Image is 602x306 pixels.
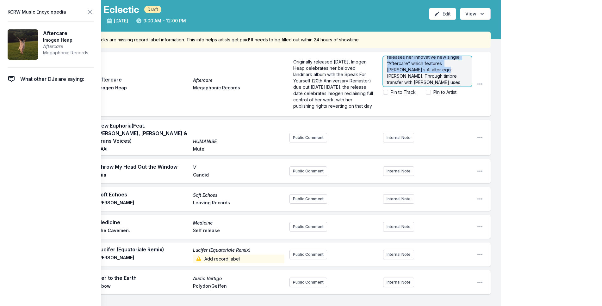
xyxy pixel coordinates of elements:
[477,135,483,141] button: Open playlist item options
[433,89,456,95] label: Pin to Artist
[193,172,285,179] span: Candid
[477,168,483,174] button: Open playlist item options
[43,50,88,56] span: Megaphonic Records
[289,278,327,287] button: Public Comment
[193,138,285,145] span: HUMANiSE
[144,6,161,13] span: Draft
[97,76,189,83] span: Aftercare
[43,43,88,50] span: Aftercare
[289,222,327,231] button: Public Comment
[97,172,189,179] span: Niia
[20,75,84,83] span: What other DJs are saying:
[97,200,189,207] span: [PERSON_NAME]
[193,220,285,226] span: Medicine
[383,250,414,259] button: Internal Note
[383,133,414,142] button: Internal Note
[97,255,189,263] span: [PERSON_NAME]
[193,77,285,83] span: Aftercare
[97,85,189,92] span: Imogen Heap
[97,283,189,291] span: Elbow
[477,251,483,258] button: Open playlist item options
[383,166,414,176] button: Internal Note
[293,59,374,109] span: Originally released [DATE], Imogen Heap celebrates her beloved landmark album with the Speak For ...
[193,283,285,291] span: Polydor/Geffen
[8,8,66,16] span: KCRW Music Encyclopedia
[289,133,327,142] button: Public Comment
[383,222,414,231] button: Internal Note
[193,85,285,92] span: Megaphonic Records
[477,224,483,230] button: Open playlist item options
[97,146,189,153] span: HAAi
[477,81,483,87] button: Open playlist item options
[8,29,38,60] img: Aftercare
[289,194,327,204] button: Public Comment
[383,194,414,204] button: Internal Note
[97,227,189,235] span: The Cavemen.
[97,191,189,198] span: Soft Echoes
[289,166,327,176] button: Public Comment
[193,192,285,198] span: Soft Echoes
[97,163,189,171] span: Throw My Head Out the Window
[43,29,88,37] span: Aftercare
[97,274,189,282] span: Her to the Earth
[97,122,189,145] span: New Euphoria (Feat. [PERSON_NAME], [PERSON_NAME] & Trans Voices)
[43,37,88,43] span: Imogen Heap
[289,250,327,259] button: Public Comment
[193,200,285,207] span: Leaving Records
[477,196,483,202] button: Open playlist item options
[391,89,416,95] label: Pin to Track
[97,219,189,226] span: Medicine
[193,227,285,235] span: Self release
[460,8,491,20] button: Open options
[193,247,285,253] span: Lucifer (Equatoriale Remix)
[193,255,285,263] span: Add record label
[136,18,186,24] span: 9:00 AM - 12:00 PM
[97,246,189,253] span: Lucifer (Equatoriale Remix)
[429,8,456,20] button: Edit
[193,146,285,153] span: Mute
[383,278,414,287] button: Internal Note
[193,275,285,282] span: Audio Vertigo
[477,279,483,285] button: Open playlist item options
[193,164,285,171] span: V
[66,37,360,43] span: Some of your tracks are missing record label information. This info helps artists get paid! It ne...
[106,18,128,24] span: [DATE]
